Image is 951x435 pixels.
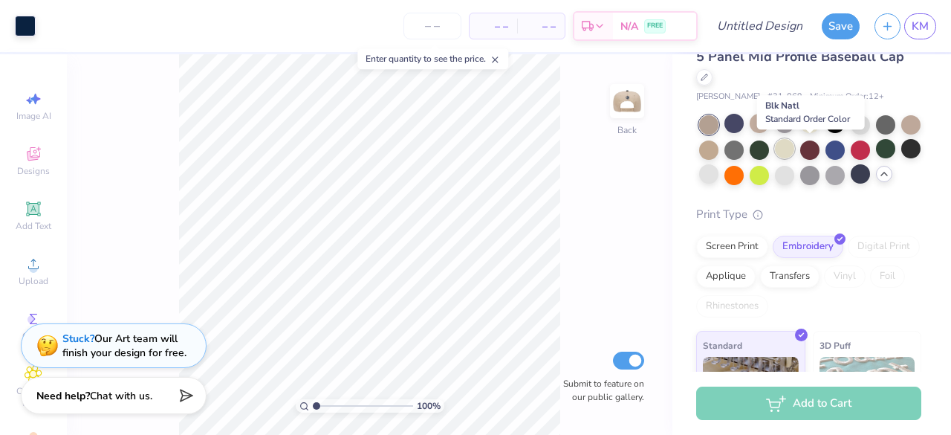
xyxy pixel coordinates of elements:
[16,220,51,232] span: Add Text
[696,48,904,65] span: 5 Panel Mid Profile Baseball Cap
[90,389,152,403] span: Chat with us.
[696,91,760,103] span: [PERSON_NAME]
[848,236,920,258] div: Digital Print
[705,11,814,41] input: Untitled Design
[696,265,756,288] div: Applique
[819,357,915,431] img: 3D Puff
[526,19,556,34] span: – –
[904,13,936,39] a: KM
[62,332,186,360] div: Our Art team will finish your design for free.
[612,86,642,116] img: Back
[7,385,59,409] span: Clipart & logos
[357,48,508,69] div: Enter quantity to see the price.
[824,265,866,288] div: Vinyl
[757,95,865,129] div: Blk Natl
[16,110,51,122] span: Image AI
[870,265,905,288] div: Foil
[696,206,921,223] div: Print Type
[620,19,638,34] span: N/A
[417,399,441,413] span: 100 %
[36,389,90,403] strong: Need help?
[19,275,48,287] span: Upload
[765,113,850,125] span: Standard Order Color
[647,21,663,31] span: FREE
[403,13,461,39] input: – –
[696,236,768,258] div: Screen Print
[819,338,851,353] span: 3D Puff
[62,332,94,346] strong: Stuck?
[822,13,860,39] button: Save
[773,236,843,258] div: Embroidery
[912,18,929,35] span: KM
[617,123,637,137] div: Back
[703,357,799,431] img: Standard
[703,338,742,353] span: Standard
[17,165,50,177] span: Designs
[478,19,508,34] span: – –
[760,265,819,288] div: Transfers
[696,295,768,318] div: Rhinestones
[555,377,644,404] label: Submit to feature on our public gallery.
